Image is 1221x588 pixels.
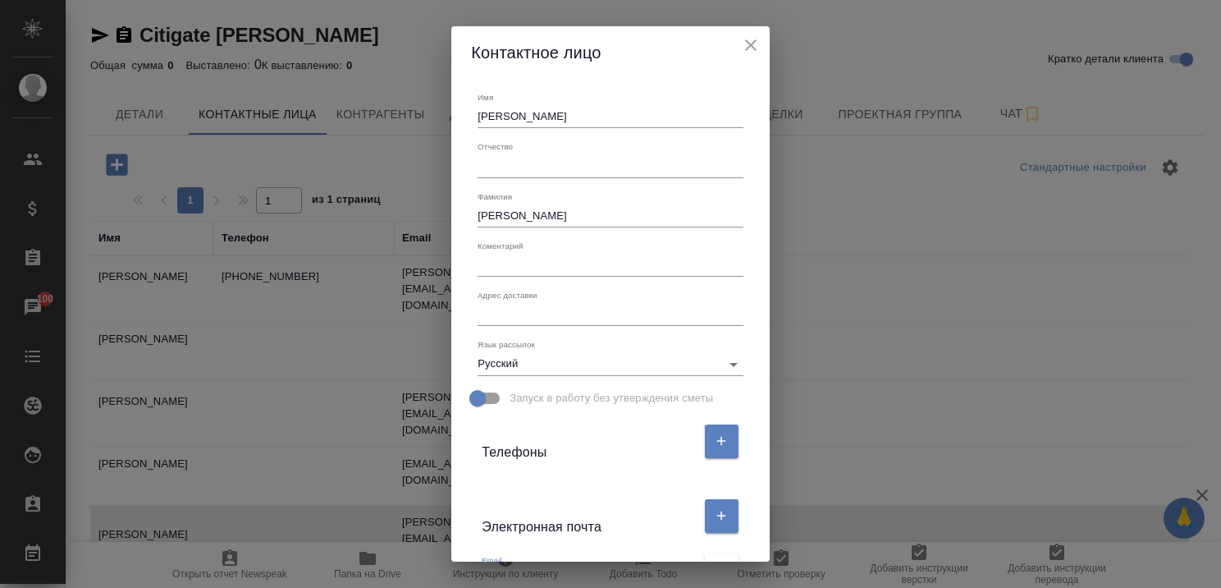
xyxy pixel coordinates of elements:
div: Электронная почта [482,495,695,537]
button: Редактировать [705,499,739,533]
label: Отчество [478,143,513,151]
label: Email [482,557,502,565]
label: Коментарий [478,242,524,250]
button: Редактировать [705,425,739,458]
button: Удалить [705,554,739,588]
label: Адрес доставки [478,292,537,300]
span: Контактное лицо [471,44,601,62]
span: Запуск в работу без утверждения сметы [510,390,713,407]
label: Язык рассылок [478,341,535,349]
label: Имя [478,94,493,102]
div: Телефоны [482,420,695,462]
div: Русский [478,352,743,375]
button: close [739,33,763,57]
label: Фамилия [478,192,512,200]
